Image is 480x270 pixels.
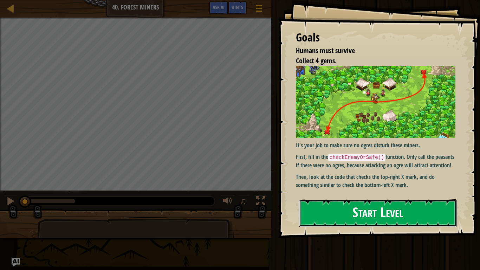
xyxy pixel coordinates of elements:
[250,1,268,18] button: Show game menu
[238,195,250,209] button: ♫
[4,195,18,209] button: Ctrl + P: Pause
[232,4,243,11] span: Hints
[12,258,20,266] button: Ask AI
[254,195,268,209] button: Toggle fullscreen
[299,199,457,227] button: Start Level
[287,56,454,66] li: Collect 4 gems.
[296,173,455,189] p: Then, look at the code that checks the top-right X mark, and do something similar to check the bo...
[209,1,228,14] button: Ask AI
[296,153,455,169] p: First, fill in the function. Only call the peasants if there were no ogres, because attacking an ...
[287,46,454,56] li: Humans must survive
[328,154,385,161] code: checkEnemyOrSafe()
[213,4,225,11] span: Ask AI
[221,195,235,209] button: Adjust volume
[296,66,455,138] img: Forest miners
[240,196,247,206] span: ♫
[296,141,455,149] p: It's your job to make sure no ogres disturb these miners.
[296,30,455,46] div: Goals
[296,46,355,55] span: Humans must survive
[296,56,337,65] span: Collect 4 gems.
